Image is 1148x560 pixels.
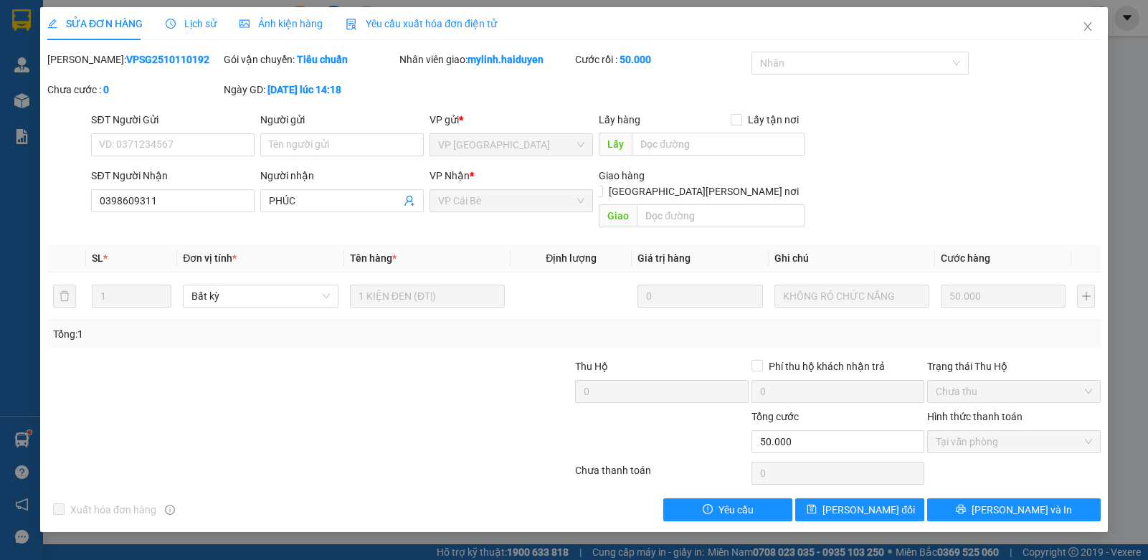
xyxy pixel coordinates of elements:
span: VP Cái Bè [438,190,584,212]
span: Chưa thu [936,381,1091,402]
span: Bất kỳ [191,285,330,307]
div: [PERSON_NAME]: [47,52,220,67]
div: Ngày GD: [224,82,397,98]
span: close [1082,21,1094,32]
b: Tiêu chuẩn [297,54,348,65]
span: VP Nhận [430,170,470,181]
label: Hình thức thanh toán [927,411,1023,422]
input: 0 [941,285,1066,308]
span: Đơn vị tính [183,252,237,264]
span: SL [92,252,103,264]
span: picture [239,19,250,29]
span: Thu Hộ [575,361,608,372]
span: edit [47,19,57,29]
span: Giá trị hàng [637,252,691,264]
b: 0 [103,84,109,95]
button: plus [1077,285,1095,308]
span: save [807,504,817,516]
img: icon [346,19,357,30]
span: Ảnh kiện hàng [239,18,323,29]
span: user-add [404,195,415,207]
span: Lịch sử [166,18,217,29]
b: VPSG2510110192 [126,54,209,65]
span: [PERSON_NAME] đổi [822,502,915,518]
div: Tổng: 1 [53,326,444,342]
input: Dọc đường [637,204,805,227]
span: Tại văn phòng [936,431,1091,452]
span: Cước hàng [941,252,990,264]
button: exclamation-circleYêu cầu [663,498,792,521]
span: Lấy hàng [599,114,640,125]
button: printer[PERSON_NAME] và In [927,498,1100,521]
span: Định lượng [546,252,597,264]
span: Yêu cầu [718,502,754,518]
span: clock-circle [166,19,176,29]
span: SỬA ĐƠN HÀNG [47,18,143,29]
span: Giao hàng [599,170,645,181]
span: exclamation-circle [703,504,713,516]
span: Yêu cầu xuất hóa đơn điện tử [346,18,497,29]
input: VD: Bàn, Ghế [350,285,506,308]
span: Giao [599,204,637,227]
span: Xuất hóa đơn hàng [65,502,162,518]
span: Lấy tận nơi [742,112,805,128]
span: [PERSON_NAME] và In [972,502,1072,518]
button: Close [1068,7,1108,47]
b: [DATE] lúc 14:18 [267,84,341,95]
input: Ghi Chú [774,285,930,308]
div: VP gửi [430,112,593,128]
div: SĐT Người Nhận [91,168,255,184]
b: 50.000 [620,54,651,65]
div: Chưa thanh toán [574,462,749,488]
th: Ghi chú [769,245,936,272]
span: Tên hàng [350,252,397,264]
div: SĐT Người Gửi [91,112,255,128]
b: mylinh.haiduyen [468,54,544,65]
div: Người gửi [260,112,424,128]
div: Gói vận chuyển: [224,52,397,67]
span: info-circle [165,505,175,515]
button: save[PERSON_NAME] đổi [795,498,924,521]
input: Dọc đường [632,133,805,156]
div: Nhân viên giao: [399,52,572,67]
div: Cước rồi : [575,52,748,67]
span: Tổng cước [751,411,799,422]
span: Phí thu hộ khách nhận trả [763,359,891,374]
div: Chưa cước : [47,82,220,98]
button: delete [53,285,76,308]
span: VP Sài Gòn [438,134,584,156]
input: 0 [637,285,762,308]
div: Trạng thái Thu Hộ [927,359,1100,374]
div: Người nhận [260,168,424,184]
span: [GEOGRAPHIC_DATA][PERSON_NAME] nơi [603,184,805,199]
span: Lấy [599,133,632,156]
span: printer [956,504,966,516]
